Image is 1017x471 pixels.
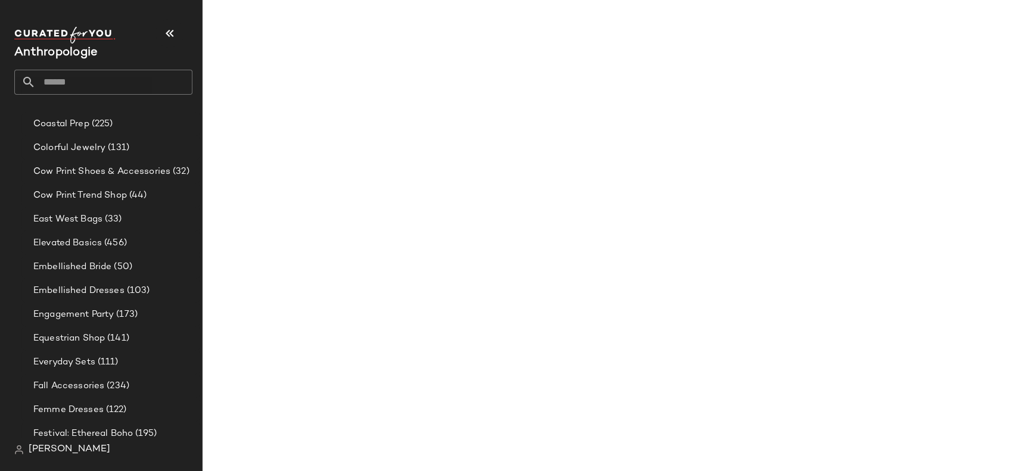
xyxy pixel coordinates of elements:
span: (111) [95,355,119,369]
span: Current Company Name [14,46,98,59]
span: Cow Print Trend Shop [33,189,127,202]
span: Femme Dresses [33,403,104,417]
span: Colorful Jewelry [33,141,105,155]
span: (103) [125,284,150,298]
span: [PERSON_NAME] [29,442,110,457]
span: Embellished Dresses [33,284,125,298]
span: (33) [102,213,122,226]
span: (234) [104,379,129,393]
span: Elevated Basics [33,236,102,250]
span: (173) [114,308,138,322]
span: Festival: Ethereal Boho [33,427,133,441]
span: (131) [105,141,129,155]
span: (456) [102,236,127,250]
img: cfy_white_logo.C9jOOHJF.svg [14,27,116,43]
span: Embellished Bride [33,260,111,274]
img: svg%3e [14,445,24,454]
span: (44) [127,189,147,202]
span: (225) [89,117,113,131]
span: Cow Print Shoes & Accessories [33,165,170,179]
span: (32) [170,165,189,179]
span: (195) [133,427,157,441]
span: (141) [105,332,129,345]
span: Fall Accessories [33,379,104,393]
span: (122) [104,403,127,417]
span: (50) [111,260,132,274]
span: Equestrian Shop [33,332,105,345]
span: East West Bags [33,213,102,226]
span: Coastal Prep [33,117,89,131]
span: Everyday Sets [33,355,95,369]
span: Engagement Party [33,308,114,322]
